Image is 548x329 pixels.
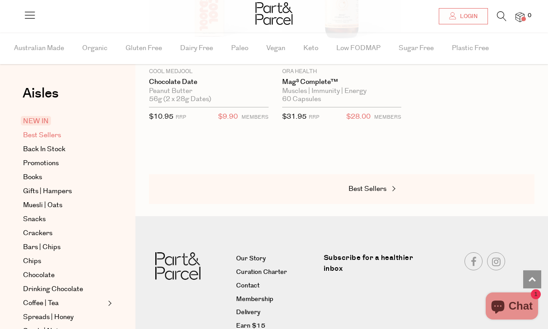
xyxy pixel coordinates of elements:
span: Sugar Free [399,32,434,64]
span: Keto [303,32,318,64]
a: Chips [23,256,105,267]
a: Books [23,172,105,183]
a: Spreads | Honey [23,312,105,323]
a: Back In Stock [23,144,105,155]
span: Bars | Chips [23,242,60,253]
a: Promotions [23,158,105,169]
a: Chocolate [23,270,105,281]
span: NEW IN [21,116,51,125]
span: Muesli | Oats [23,200,62,211]
label: Subscribe for a healthier inbox [324,252,418,281]
span: Gluten Free [125,32,162,64]
a: Best Sellers [23,130,105,141]
a: Crackers [23,228,105,239]
small: RRP [309,114,319,120]
span: Coffee | Tea [23,298,59,309]
span: Spreads | Honey [23,312,74,323]
a: Membership [236,294,317,305]
a: Snacks [23,214,105,225]
small: RRP [176,114,186,120]
span: Chocolate [23,270,55,281]
a: Bars | Chips [23,242,105,253]
small: MEMBERS [241,114,269,120]
a: Aisles [23,87,59,109]
span: 0 [525,12,534,20]
a: Coffee | Tea [23,298,105,309]
span: Best Sellers [348,184,386,194]
a: Delivery [236,307,317,318]
img: Part&Parcel [255,2,293,25]
span: 56g (2 x 28g Dates) [149,95,211,103]
span: Drinking Chocolate [23,284,83,295]
span: Promotions [23,158,59,169]
a: Best Sellers [348,183,439,195]
img: Part&Parcel [155,252,200,280]
small: MEMBERS [374,114,401,120]
a: Contact [236,281,317,292]
a: Mag³ Complete™ [282,78,402,86]
inbox-online-store-chat: Shopify online store chat [483,292,541,322]
p: Cool Medjool [149,68,269,76]
span: Back In Stock [23,144,65,155]
span: Plastic Free [452,32,489,64]
div: Muscles | Immunity | Energy [282,87,402,95]
a: Our Story [236,254,317,264]
span: $10.95 [149,112,173,121]
span: Chips [23,256,41,267]
span: Aisles [23,83,59,103]
span: Login [458,13,478,20]
a: Chocolate Date [149,78,269,86]
span: Organic [82,32,107,64]
div: Peanut Butter [149,87,269,95]
a: Muesli | Oats [23,200,105,211]
a: Drinking Chocolate [23,284,105,295]
p: Ora Health [282,68,402,76]
a: Login [439,8,488,24]
span: $31.95 [282,112,307,121]
span: $28.00 [346,111,371,123]
span: Snacks [23,214,46,225]
a: 0 [515,12,525,22]
span: Crackers [23,228,52,239]
span: Best Sellers [23,130,61,141]
span: Books [23,172,42,183]
span: Dairy Free [180,32,213,64]
button: Expand/Collapse Coffee | Tea [106,298,112,309]
a: Curation Charter [236,267,317,278]
span: Australian Made [14,32,64,64]
a: Gifts | Hampers [23,186,105,197]
span: Paleo [231,32,248,64]
span: 60 Capsules [282,95,321,103]
span: Gifts | Hampers [23,186,72,197]
span: Low FODMAP [336,32,381,64]
span: Vegan [266,32,285,64]
span: $9.90 [218,111,238,123]
a: NEW IN [23,116,105,127]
